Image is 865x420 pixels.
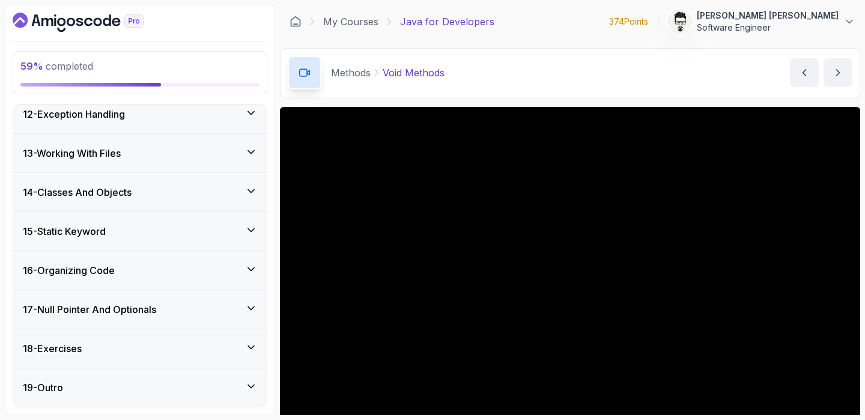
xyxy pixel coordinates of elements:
h3: 18 - Exercises [23,341,82,356]
span: completed [20,60,93,72]
button: 19-Outro [13,368,267,407]
h3: 12 - Exception Handling [23,107,125,121]
button: 13-Working With Files [13,134,267,172]
button: 17-Null Pointer And Optionals [13,290,267,329]
p: 374 Points [609,16,648,28]
button: previous content [790,58,819,87]
button: next content [824,58,852,87]
img: user profile image [669,10,691,33]
button: 16-Organizing Code [13,251,267,290]
span: 59 % [20,60,43,72]
p: Void Methods [383,65,445,80]
button: 18-Exercises [13,329,267,368]
h3: 14 - Classes And Objects [23,185,132,199]
p: Software Engineer [697,22,839,34]
h3: 15 - Static Keyword [23,224,106,239]
p: [PERSON_NAME] [PERSON_NAME] [697,10,839,22]
p: Java for Developers [400,14,494,29]
a: Dashboard [290,16,302,28]
p: Methods [331,65,371,80]
a: My Courses [323,14,378,29]
button: user profile image[PERSON_NAME] [PERSON_NAME]Software Engineer [668,10,855,34]
h3: 13 - Working With Files [23,146,121,160]
h3: 16 - Organizing Code [23,263,115,278]
button: 15-Static Keyword [13,212,267,251]
button: 12-Exception Handling [13,95,267,133]
h3: 17 - Null Pointer And Optionals [23,302,156,317]
a: Dashboard [13,13,171,32]
button: 14-Classes And Objects [13,173,267,212]
h3: 19 - Outro [23,380,63,395]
